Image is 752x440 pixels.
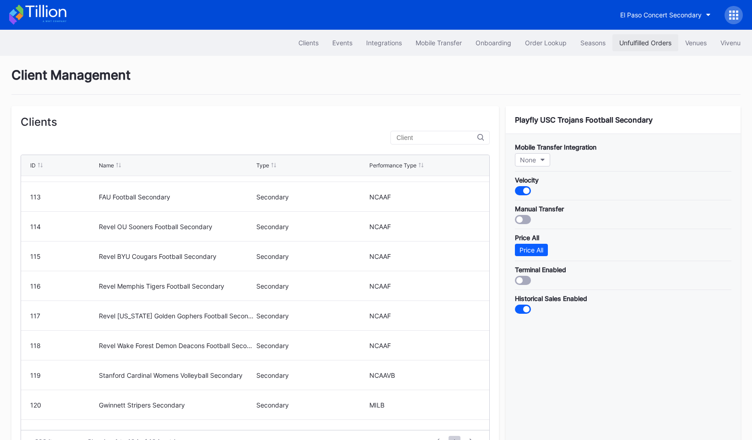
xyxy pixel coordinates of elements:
[416,39,462,47] div: Mobile Transfer
[30,342,97,349] div: 118
[256,312,367,320] div: Secondary
[99,223,254,231] div: Revel OU Sooners Football Secondary
[396,134,477,141] input: Client
[369,252,480,260] div: NCAAF
[515,244,548,256] button: Price All
[612,34,678,51] button: Unfulfilled Orders
[619,39,671,47] div: Unfulfilled Orders
[369,342,480,349] div: NCAAF
[369,371,480,379] div: NCAAVB
[359,34,409,51] button: Integrations
[678,34,714,51] button: Venues
[256,342,367,349] div: Secondary
[21,115,490,129] div: Clients
[515,115,731,124] div: Playfly USC Trojans Football Secondary
[256,252,367,260] div: Secondary
[99,312,254,320] div: Revel [US_STATE] Golden Gophers Football Secondary
[525,39,567,47] div: Order Lookup
[366,39,402,47] div: Integrations
[369,282,480,290] div: NCAAF
[519,246,543,254] div: Price All
[409,34,469,51] button: Mobile Transfer
[30,252,97,260] div: 115
[256,223,367,231] div: Secondary
[256,371,367,379] div: Secondary
[515,176,731,184] div: Velocity
[714,34,747,51] button: Vivenu
[515,295,731,302] div: Historical Sales Enabled
[613,6,718,23] button: El Paso Concert Secondary
[685,39,707,47] div: Venues
[469,34,518,51] button: Onboarding
[256,193,367,201] div: Secondary
[256,401,367,409] div: Secondary
[325,34,359,51] button: Events
[99,193,254,201] div: FAU Football Secondary
[369,162,417,169] div: Performance Type
[620,11,702,19] div: El Paso Concert Secondary
[99,282,254,290] div: Revel Memphis Tigers Football Secondary
[580,39,606,47] div: Seasons
[515,266,731,274] div: Terminal Enabled
[518,34,573,51] button: Order Lookup
[515,143,731,151] div: Mobile Transfer Integration
[30,371,97,379] div: 119
[30,162,36,169] div: ID
[30,312,97,320] div: 117
[11,67,741,95] div: Client Management
[30,401,97,409] div: 120
[476,39,511,47] div: Onboarding
[720,39,741,47] div: Vivenu
[30,223,97,231] div: 114
[332,39,352,47] div: Events
[99,252,254,260] div: Revel BYU Cougars Football Secondary
[99,401,254,409] div: Gwinnett Stripers Secondary
[30,282,97,290] div: 116
[369,401,480,409] div: MILB
[99,342,254,349] div: Revel Wake Forest Demon Deacons Football Secondary
[369,193,480,201] div: NCAAF
[256,282,367,290] div: Secondary
[99,371,254,379] div: Stanford Cardinal Womens Volleyball Secondary
[256,162,269,169] div: Type
[30,193,97,201] div: 113
[515,234,731,241] div: Price All
[298,39,319,47] div: Clients
[515,205,731,213] div: Manual Transfer
[520,156,536,164] div: None
[369,223,480,231] div: NCAAF
[369,312,480,320] div: NCAAF
[99,162,114,169] div: Name
[292,34,325,51] button: Clients
[573,34,612,51] button: Seasons
[515,153,550,166] button: None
